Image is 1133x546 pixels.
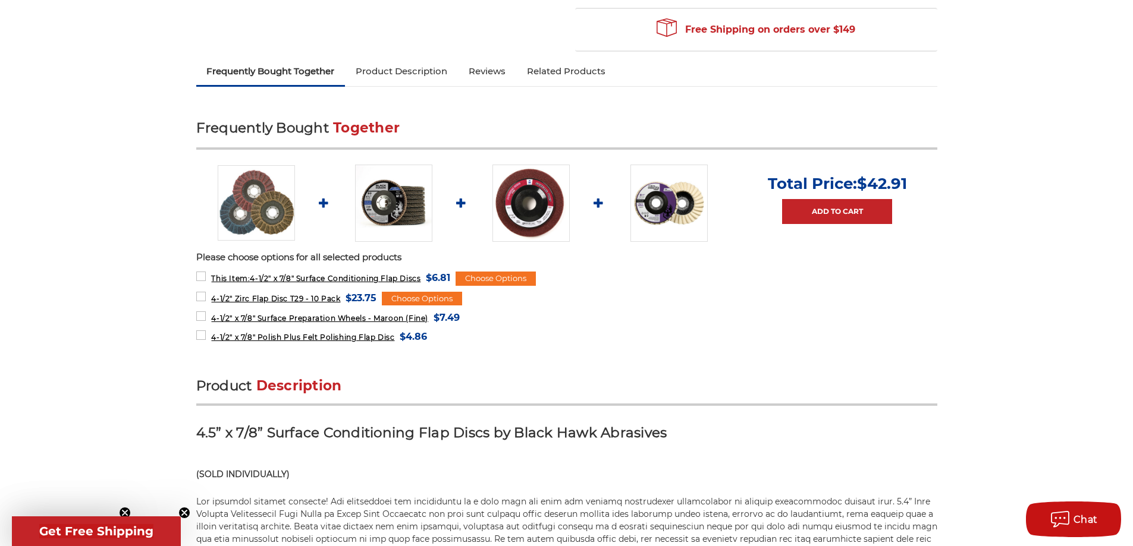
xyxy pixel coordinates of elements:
span: Frequently Bought [196,119,329,136]
span: Free Shipping on orders over $149 [657,18,855,42]
span: $7.49 [434,310,460,326]
span: Product [196,377,252,394]
span: 4-1/2" x 7/8" Surface Preparation Wheels - Maroon (Fine) [211,314,428,323]
p: Please choose options for all selected products [196,251,937,264]
span: $42.91 [857,174,907,193]
span: 4-1/2" x 7/8" Surface Conditioning Flap Discs [211,274,420,283]
a: Related Products [516,58,616,84]
button: Close teaser [119,507,131,519]
p: Total Price: [768,174,907,193]
span: $4.86 [400,329,427,345]
button: Close teaser [178,507,190,519]
span: Get Free Shipping [39,524,153,538]
a: Product Description [345,58,458,84]
span: Description [256,377,342,394]
strong: This Item: [211,274,250,283]
span: 4-1/2" Zirc Flap Disc T29 - 10 Pack [211,294,340,303]
div: Get Free ShippingClose teaser [12,516,181,546]
div: Choose Options [456,272,536,286]
div: Choose Options [382,292,462,306]
span: $23.75 [346,290,376,306]
strong: 4.5” x 7/8” Surface Conditioning Flap Discs by Black Hawk Abrasives [196,424,667,441]
span: 4-1/2" x 7/8" Polish Plus Felt Polishing Flap Disc [211,333,394,342]
span: $6.81 [426,270,450,286]
a: Add to Cart [782,199,892,224]
span: Together [333,119,400,136]
span: Chat [1074,514,1098,525]
a: Frequently Bought Together [196,58,346,84]
button: Chat [1026,501,1121,537]
img: Scotch brite flap discs [218,165,295,241]
strong: (SOLD INDIVIDUALLY) [196,469,290,479]
a: Reviews [458,58,516,84]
